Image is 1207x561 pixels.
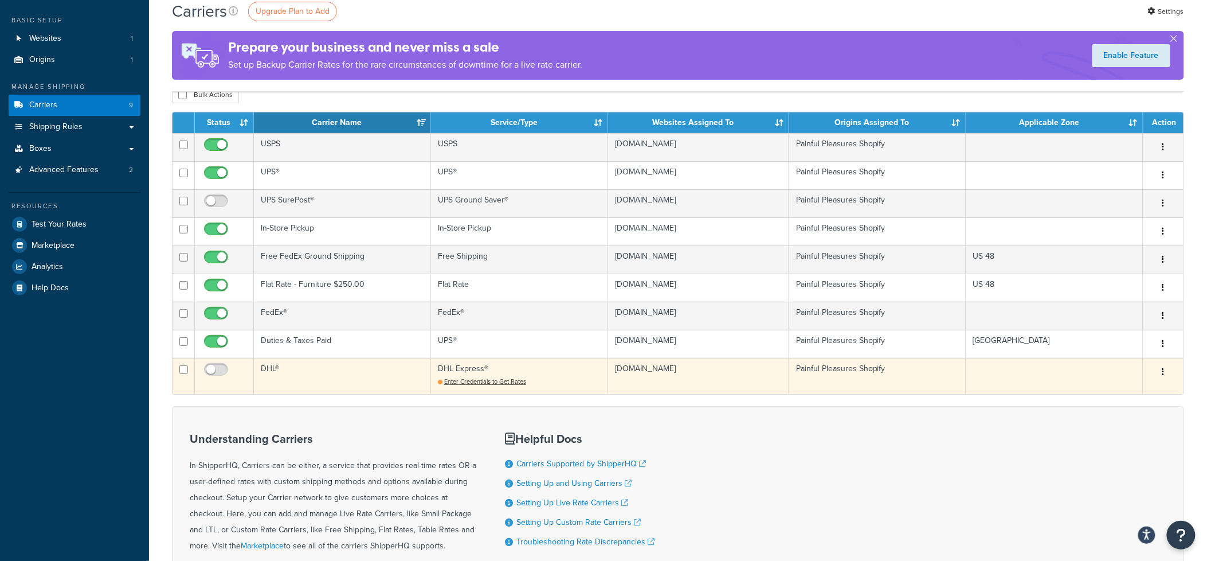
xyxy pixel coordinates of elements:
li: Advanced Features [9,159,140,181]
h3: Helpful Docs [505,433,655,445]
a: Settings [1148,3,1184,20]
div: Manage Shipping [9,82,140,92]
td: [DOMAIN_NAME] [608,217,789,246]
th: Service/Type: activate to sort column ascending [431,112,608,133]
span: Enter Credentials to Get Rates [444,377,526,386]
td: Free Shipping [431,246,608,274]
div: Resources [9,201,140,211]
td: USPS [254,133,431,161]
td: DHL Express® [431,358,608,394]
a: Enable Feature [1092,44,1170,67]
th: Origins Assigned To: activate to sort column ascending [789,112,966,133]
td: In-Store Pickup [431,217,608,246]
td: UPS SurePost® [254,189,431,217]
p: Set up Backup Carrier Rates for the rare circumstances of downtime for a live rate carrier. [228,57,582,73]
a: Marketplace [241,540,284,552]
td: [GEOGRAPHIC_DATA] [966,330,1143,358]
td: Flat Rate [431,274,608,302]
td: [DOMAIN_NAME] [608,358,789,394]
span: 2 [129,165,133,175]
a: Setting Up and Using Carriers [516,477,632,489]
button: Bulk Actions [172,86,239,103]
td: Painful Pleasures Shopify [789,330,966,358]
td: [DOMAIN_NAME] [608,330,789,358]
li: Websites [9,28,140,49]
td: UPS Ground Saver® [431,189,608,217]
td: [DOMAIN_NAME] [608,246,789,274]
th: Action [1143,112,1184,133]
a: Setting Up Custom Rate Carriers [516,516,641,528]
td: FedEx® [431,302,608,330]
a: Websites 1 [9,28,140,49]
span: Origins [29,55,55,65]
td: Painful Pleasures Shopify [789,133,966,161]
span: Websites [29,34,61,44]
a: Shipping Rules [9,116,140,138]
td: [DOMAIN_NAME] [608,274,789,302]
td: FedEx® [254,302,431,330]
div: Basic Setup [9,15,140,25]
span: Help Docs [32,283,69,293]
td: Painful Pleasures Shopify [789,217,966,246]
td: UPS® [254,161,431,189]
td: UPS® [431,161,608,189]
span: Marketplace [32,241,75,251]
td: Free FedEx Ground Shipping [254,246,431,274]
span: Advanced Features [29,165,99,175]
td: In-Store Pickup [254,217,431,246]
span: 1 [131,34,133,44]
td: Painful Pleasures Shopify [789,358,966,394]
td: US 48 [966,274,1143,302]
a: Help Docs [9,278,140,298]
a: Troubleshooting Rate Discrepancies [516,536,655,548]
td: [DOMAIN_NAME] [608,133,789,161]
td: DHL® [254,358,431,394]
span: Test Your Rates [32,220,87,229]
button: Open Resource Center [1167,521,1196,550]
span: Analytics [32,262,63,272]
span: Shipping Rules [29,122,83,132]
td: [DOMAIN_NAME] [608,161,789,189]
td: Painful Pleasures Shopify [789,161,966,189]
td: [DOMAIN_NAME] [608,302,789,330]
th: Carrier Name: activate to sort column ascending [254,112,431,133]
li: Carriers [9,95,140,116]
a: Boxes [9,138,140,159]
a: Upgrade Plan to Add [248,2,337,21]
td: Painful Pleasures Shopify [789,189,966,217]
span: Carriers [29,100,57,110]
th: Applicable Zone: activate to sort column ascending [966,112,1143,133]
td: Painful Pleasures Shopify [789,302,966,330]
td: US 48 [966,246,1143,274]
a: Analytics [9,256,140,277]
div: In ShipperHQ, Carriers can be either, a service that provides real-time rates OR a user-defined r... [190,433,476,554]
td: USPS [431,133,608,161]
span: Boxes [29,144,52,154]
th: Websites Assigned To: activate to sort column ascending [608,112,789,133]
span: 1 [131,55,133,65]
span: 9 [129,100,133,110]
a: Carriers 9 [9,95,140,116]
td: [DOMAIN_NAME] [608,189,789,217]
a: Marketplace [9,235,140,256]
td: Painful Pleasures Shopify [789,274,966,302]
a: Carriers Supported by ShipperHQ [516,458,646,470]
a: Advanced Features 2 [9,159,140,181]
a: Enter Credentials to Get Rates [438,377,526,386]
a: Test Your Rates [9,214,140,235]
td: Painful Pleasures Shopify [789,246,966,274]
td: UPS® [431,330,608,358]
h3: Understanding Carriers [190,433,476,445]
td: Duties & Taxes Paid [254,330,431,358]
a: Origins 1 [9,49,140,71]
h4: Prepare your business and never miss a sale [228,38,582,57]
li: Origins [9,49,140,71]
span: Upgrade Plan to Add [256,5,330,17]
img: ad-rules-rateshop-fe6ec290ccb7230408bd80ed9643f0289d75e0ffd9eb532fc0e269fcd187b520.png [172,31,228,80]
